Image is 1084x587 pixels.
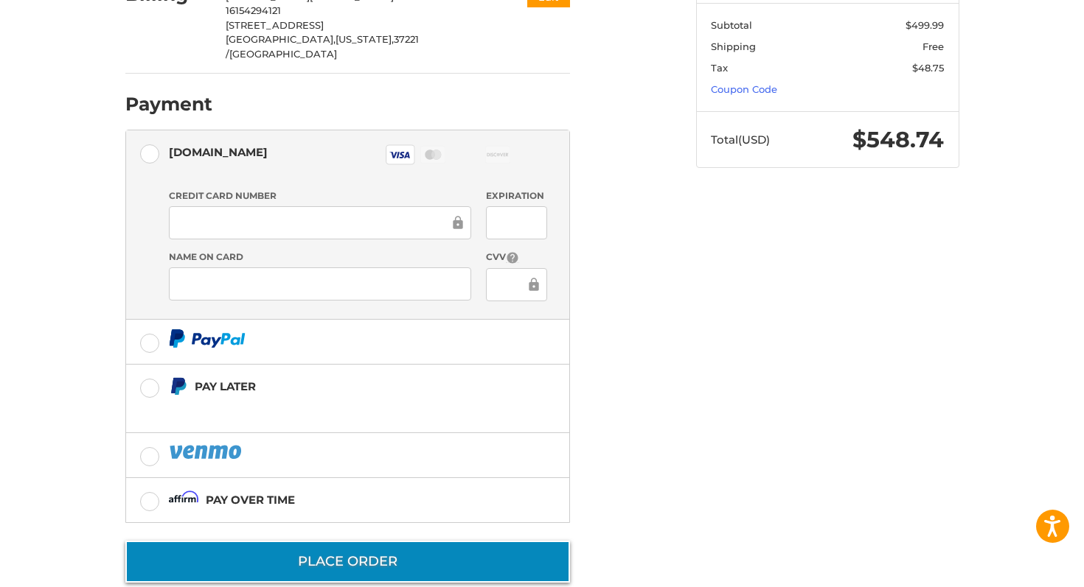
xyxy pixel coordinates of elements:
span: [GEOGRAPHIC_DATA] [229,48,337,60]
span: $499.99 [906,19,944,31]
h2: Payment [125,93,212,116]
span: [STREET_ADDRESS] [226,19,324,31]
span: Shipping [711,41,756,52]
label: Expiration [486,189,547,203]
iframe: PayPal Message 1 [169,402,477,415]
label: Name on Card [169,250,471,264]
img: Pay Later icon [169,377,187,396]
span: 37221 / [226,33,419,60]
img: PayPal icon [169,443,244,461]
div: Pay Later [195,374,477,398]
a: Coupon Code [711,83,777,95]
span: [GEOGRAPHIC_DATA], [226,33,336,45]
span: 16154294121 [226,4,281,16]
span: Free [923,41,944,52]
img: Affirm icon [169,491,198,509]
label: Credit Card Number [169,189,471,203]
div: [DOMAIN_NAME] [169,140,268,164]
button: Place Order [125,541,570,583]
label: CVV [486,250,547,264]
span: $48.75 [912,62,944,74]
span: [US_STATE], [336,33,394,45]
img: PayPal icon [169,329,246,348]
span: $548.74 [852,126,944,153]
span: Tax [711,62,728,74]
span: Subtotal [711,19,752,31]
div: Pay over time [206,488,295,512]
span: Total (USD) [711,133,770,147]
